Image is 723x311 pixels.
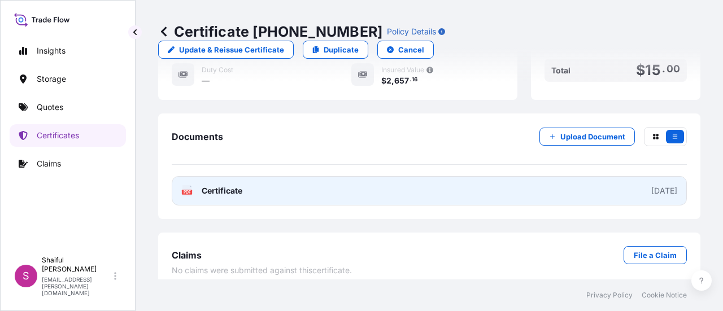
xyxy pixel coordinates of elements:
p: Update & Reissue Certificate [179,44,284,55]
a: Update & Reissue Certificate [158,41,294,59]
text: PDF [184,190,191,194]
p: Insights [37,45,66,56]
div: [DATE] [651,185,677,196]
span: Documents [172,131,223,142]
a: Privacy Policy [586,291,633,300]
button: Cancel [377,41,434,59]
a: PDFCertificate[DATE] [172,176,687,205]
span: $ [381,77,386,85]
p: Quotes [37,102,63,113]
a: Certificates [10,124,126,147]
a: Claims [10,152,126,175]
a: Storage [10,68,126,90]
a: File a Claim [624,246,687,264]
p: [EMAIL_ADDRESS][PERSON_NAME][DOMAIN_NAME] [42,276,112,296]
span: Claims [172,249,202,261]
p: Policy Details [387,26,436,37]
span: Certificate [202,185,242,196]
p: File a Claim [634,249,677,261]
button: Upload Document [539,128,635,146]
span: No claims were submitted against this certificate . [172,265,352,276]
p: Shaiful [PERSON_NAME] [42,256,112,274]
p: Certificate [PHONE_NUMBER] [158,23,382,41]
p: Claims [37,158,61,169]
p: Upload Document [560,131,625,142]
span: 16 [412,78,417,82]
p: Duplicate [324,44,359,55]
span: 657 [394,77,409,85]
a: Insights [10,40,126,62]
p: Cancel [398,44,424,55]
span: S [23,270,29,282]
span: . [410,78,411,82]
p: Storage [37,73,66,85]
span: 2 [386,77,391,85]
a: Cookie Notice [642,291,687,300]
span: , [391,77,394,85]
p: Certificates [37,130,79,141]
a: Quotes [10,96,126,119]
a: Duplicate [303,41,368,59]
